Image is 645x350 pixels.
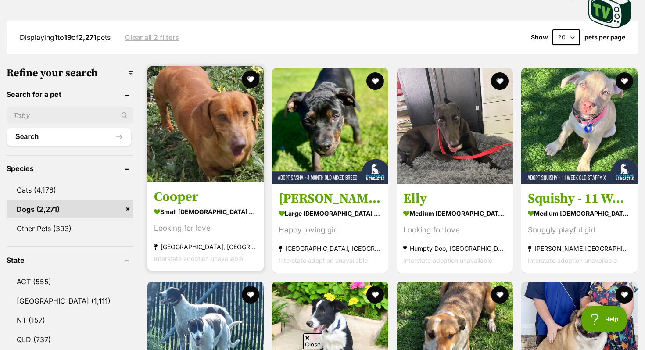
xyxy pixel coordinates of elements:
[403,257,492,264] span: Interstate adoption unavailable
[528,191,631,207] h3: Squishy - 11 Week Old Staffy X
[366,72,384,90] button: favourite
[7,107,133,124] input: Toby
[403,243,506,255] strong: Humpty Doo, [GEOGRAPHIC_DATA]
[521,184,638,273] a: Squishy - 11 Week Old Staffy X medium [DEMOGRAPHIC_DATA] Dog Snuggly playful girl [PERSON_NAME][G...
[403,225,506,236] div: Looking for love
[7,311,133,329] a: NT (157)
[528,225,631,236] div: Snuggly playful girl
[7,164,133,172] header: Species
[279,207,382,220] strong: large [DEMOGRAPHIC_DATA] Dog
[7,181,133,199] a: Cats (4,176)
[7,256,133,264] header: State
[64,33,72,42] strong: 19
[7,128,131,146] button: Search
[125,33,179,41] a: Clear all 2 filters
[616,72,633,90] button: favourite
[7,90,133,98] header: Search for a pet
[403,207,506,220] strong: medium [DEMOGRAPHIC_DATA] Dog
[279,257,368,264] span: Interstate adoption unavailable
[584,34,625,41] label: pets per page
[279,225,382,236] div: Happy loving girl
[7,292,133,310] a: [GEOGRAPHIC_DATA] (1,111)
[403,191,506,207] h3: Elly
[147,182,264,271] a: Cooper small [DEMOGRAPHIC_DATA] Dog Looking for love [GEOGRAPHIC_DATA], [GEOGRAPHIC_DATA] Interst...
[491,286,509,304] button: favourite
[7,67,133,79] h3: Refine your search
[279,243,382,255] strong: [GEOGRAPHIC_DATA], [GEOGRAPHIC_DATA]
[616,286,633,304] button: favourite
[581,306,627,332] iframe: Help Scout Beacon - Open
[7,330,133,349] a: QLD (737)
[397,184,513,273] a: Elly medium [DEMOGRAPHIC_DATA] Dog Looking for love Humpty Doo, [GEOGRAPHIC_DATA] Interstate adop...
[279,191,382,207] h3: [PERSON_NAME] - [DEMOGRAPHIC_DATA] Mixed Breed
[528,257,617,264] span: Interstate adoption unavailable
[272,68,388,184] img: Sasha - 4 Month Old Mixed Breed - Mixed breed Dog
[7,200,133,218] a: Dogs (2,271)
[154,206,257,218] strong: small [DEMOGRAPHIC_DATA] Dog
[491,72,509,90] button: favourite
[7,272,133,291] a: ACT (555)
[242,71,259,88] button: favourite
[154,223,257,235] div: Looking for love
[528,243,631,255] strong: [PERSON_NAME][GEOGRAPHIC_DATA], [GEOGRAPHIC_DATA]
[147,66,264,182] img: Cooper - Dachshund Dog
[303,333,322,349] span: Close
[79,33,97,42] strong: 2,271
[154,255,243,263] span: Interstate adoption unavailable
[366,286,384,304] button: favourite
[528,207,631,220] strong: medium [DEMOGRAPHIC_DATA] Dog
[7,219,133,238] a: Other Pets (393)
[397,68,513,184] img: Elly - Greyhound Dog
[154,241,257,253] strong: [GEOGRAPHIC_DATA], [GEOGRAPHIC_DATA]
[54,33,57,42] strong: 1
[531,34,548,41] span: Show
[20,33,111,42] span: Displaying to of pets
[272,184,388,273] a: [PERSON_NAME] - [DEMOGRAPHIC_DATA] Mixed Breed large [DEMOGRAPHIC_DATA] Dog Happy loving girl [GE...
[154,189,257,206] h3: Cooper
[521,68,638,184] img: Squishy - 11 Week Old Staffy X - American Staffordshire Terrier Dog
[242,286,259,304] button: favourite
